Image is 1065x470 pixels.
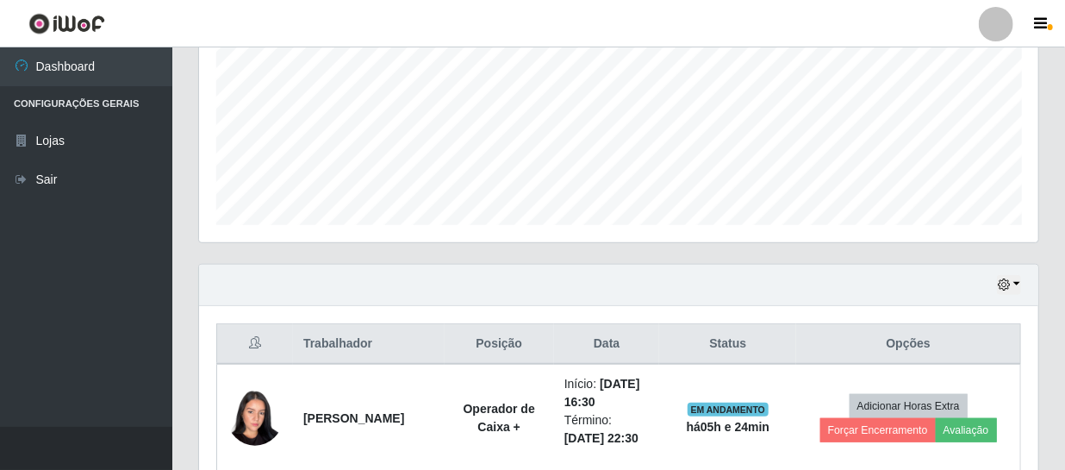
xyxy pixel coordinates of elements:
li: Término: [564,411,650,448]
button: Adicionar Horas Extra [850,394,968,418]
time: [DATE] 16:30 [564,377,640,409]
span: EM ANDAMENTO [688,403,769,417]
strong: [PERSON_NAME] [303,411,404,425]
li: Início: [564,375,650,411]
th: Data [554,324,660,365]
th: Status [659,324,796,365]
strong: Operador de Caixa + [464,402,535,434]
time: [DATE] 22:30 [564,431,638,445]
img: CoreUI Logo [28,13,105,34]
th: Opções [796,324,1020,365]
button: Avaliação [936,418,997,442]
button: Forçar Encerramento [820,418,936,442]
strong: há 05 h e 24 min [687,420,770,434]
th: Trabalhador [293,324,445,365]
img: 1742821010159.jpeg [227,381,283,454]
th: Posição [445,324,554,365]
